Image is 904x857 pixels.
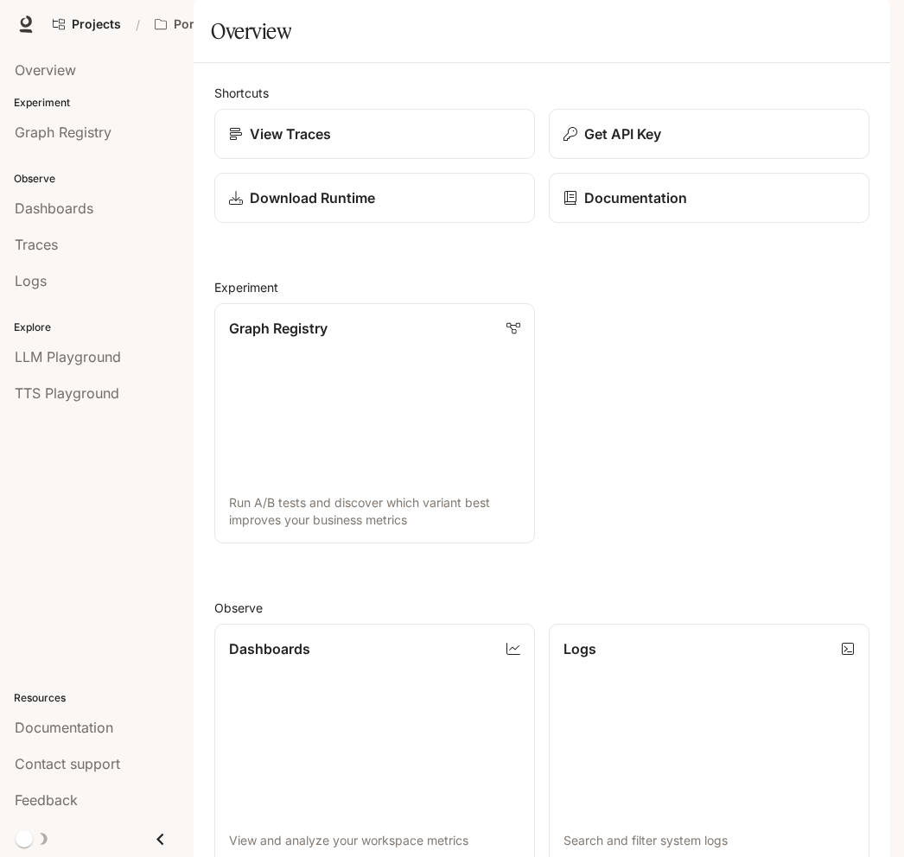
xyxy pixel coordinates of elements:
span: Projects [72,17,121,32]
p: Run A/B tests and discover which variant best improves your business metrics [229,494,520,529]
p: View and analyze your workspace metrics [229,832,520,849]
p: View Traces [250,124,331,144]
a: View Traces [214,109,535,159]
p: Portal UI Tests [174,17,260,32]
h1: Overview [211,14,291,48]
p: Documentation [584,187,687,208]
a: Download Runtime [214,173,535,223]
p: Logs [563,638,596,659]
button: Get API Key [549,109,869,159]
button: All workspaces [147,7,287,41]
div: / [129,16,147,34]
p: Dashboards [229,638,310,659]
p: Search and filter system logs [563,832,855,849]
p: Graph Registry [229,318,328,339]
h2: Experiment [214,278,869,296]
p: Download Runtime [250,187,375,208]
a: Go to projects [45,7,129,41]
a: Documentation [549,173,869,223]
a: Graph RegistryRun A/B tests and discover which variant best improves your business metrics [214,303,535,543]
p: Get API Key [584,124,661,144]
h2: Shortcuts [214,84,869,102]
h2: Observe [214,599,869,617]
